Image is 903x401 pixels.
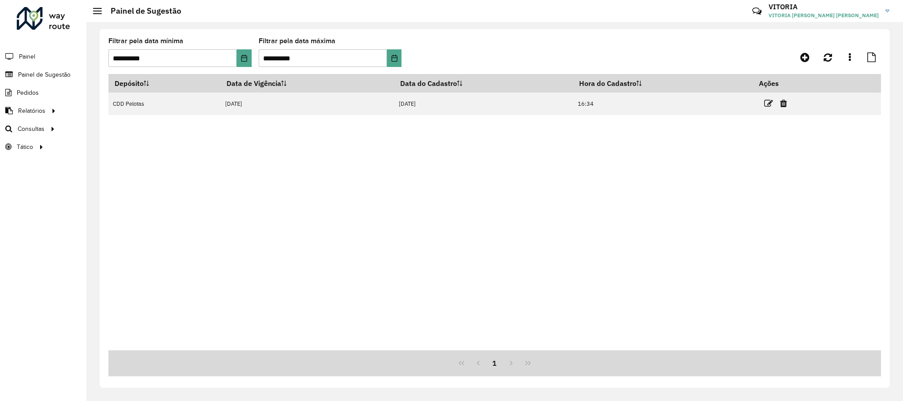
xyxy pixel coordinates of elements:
[769,11,879,19] span: VITORIA [PERSON_NAME] [PERSON_NAME]
[394,93,573,115] td: [DATE]
[19,52,35,61] span: Painel
[764,97,773,109] a: Editar
[220,74,394,93] th: Data de Vigência
[18,70,71,79] span: Painel de Sugestão
[108,93,220,115] td: CDD Pelotas
[573,93,753,115] td: 16:34
[487,355,503,371] button: 1
[747,2,766,21] a: Contato Rápido
[108,36,183,46] label: Filtrar pela data mínima
[573,74,753,93] th: Hora do Cadastro
[753,74,806,93] th: Ações
[237,49,252,67] button: Choose Date
[387,49,402,67] button: Choose Date
[259,36,335,46] label: Filtrar pela data máxima
[769,3,879,11] h3: VITORIA
[17,88,39,97] span: Pedidos
[17,142,33,152] span: Tático
[780,97,787,109] a: Excluir
[220,93,394,115] td: [DATE]
[18,124,45,134] span: Consultas
[394,74,573,93] th: Data do Cadastro
[108,74,220,93] th: Depósito
[102,6,181,16] h2: Painel de Sugestão
[18,106,45,115] span: Relatórios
